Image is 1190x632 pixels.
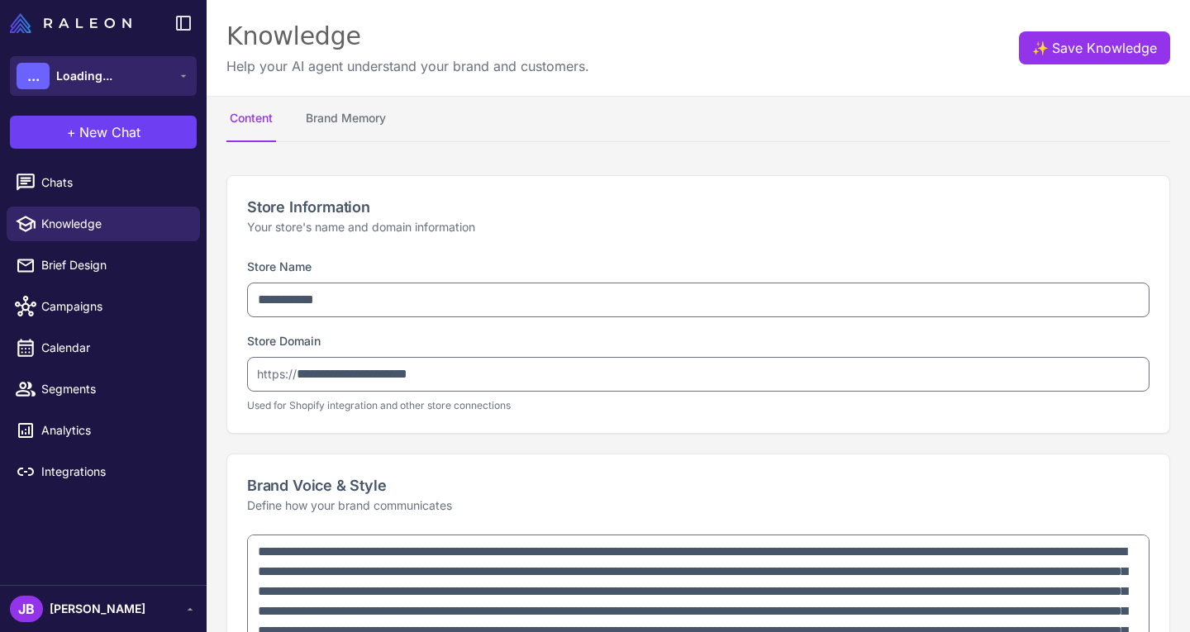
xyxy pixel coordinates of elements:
[7,454,200,489] a: Integrations
[247,497,1150,515] p: Define how your brand communicates
[226,56,589,76] p: Help your AI agent understand your brand and customers.
[17,63,50,89] div: ...
[10,116,197,149] button: +New Chat
[247,218,1150,236] p: Your store's name and domain information
[302,96,389,142] button: Brand Memory
[41,463,187,481] span: Integrations
[41,421,187,440] span: Analytics
[1019,31,1170,64] button: ✨Save Knowledge
[226,20,589,53] div: Knowledge
[7,413,200,448] a: Analytics
[41,215,187,233] span: Knowledge
[247,334,321,348] label: Store Domain
[10,13,131,33] img: Raleon Logo
[1032,38,1045,51] span: ✨
[247,474,1150,497] h2: Brand Voice & Style
[7,330,200,365] a: Calendar
[41,297,187,316] span: Campaigns
[41,256,187,274] span: Brief Design
[41,380,187,398] span: Segments
[7,207,200,241] a: Knowledge
[247,259,312,273] label: Store Name
[79,122,140,142] span: New Chat
[10,596,43,622] div: JB
[7,289,200,324] a: Campaigns
[247,196,1150,218] h2: Store Information
[226,96,276,142] button: Content
[7,372,200,406] a: Segments
[7,165,200,200] a: Chats
[67,122,76,142] span: +
[41,173,187,192] span: Chats
[50,600,145,618] span: [PERSON_NAME]
[247,398,1150,413] p: Used for Shopify integration and other store connections
[41,339,187,357] span: Calendar
[7,248,200,283] a: Brief Design
[10,56,197,96] button: ...Loading...
[10,13,138,33] a: Raleon Logo
[56,67,112,85] span: Loading...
